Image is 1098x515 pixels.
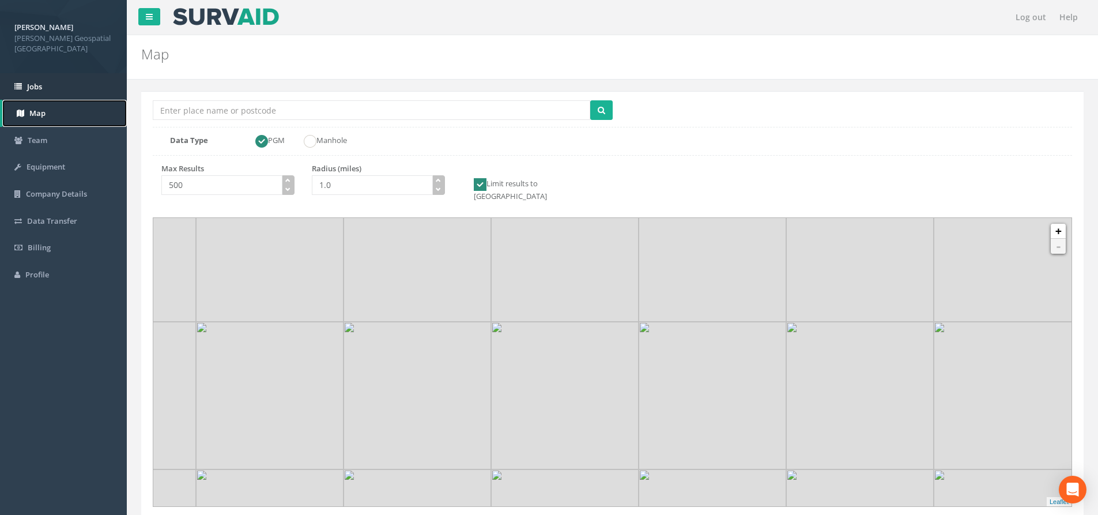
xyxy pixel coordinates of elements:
[491,322,639,469] img: 10@2x
[161,163,295,174] p: Max Results
[292,135,347,148] label: Manhole
[14,33,112,54] span: [PERSON_NAME] Geospatial [GEOGRAPHIC_DATA]
[491,174,639,322] img: 9@2x
[27,81,42,92] span: Jobs
[1051,239,1066,254] a: -
[934,174,1081,322] img: 9@2x
[14,22,73,32] strong: [PERSON_NAME]
[344,322,491,469] img: 10@2x
[786,174,934,322] img: 9@2x
[161,135,235,146] label: Data Type
[312,163,445,174] p: Radius (miles)
[29,108,46,118] span: Map
[14,19,112,54] a: [PERSON_NAME] [PERSON_NAME] Geospatial [GEOGRAPHIC_DATA]
[2,100,127,127] a: Map
[639,322,786,469] img: 10@2x
[28,242,51,253] span: Billing
[27,161,65,172] span: Equipment
[26,189,87,199] span: Company Details
[153,100,590,120] input: Enter place name or postcode
[344,174,491,322] img: 9@2x
[1050,498,1069,505] a: Leaflet
[1059,476,1086,503] div: Open Intercom Messenger
[25,269,49,280] span: Profile
[196,322,344,469] img: 10@2x
[28,135,47,145] span: Team
[141,47,924,62] h2: Map
[196,174,344,322] img: 9@2x
[244,135,285,148] label: PGM
[1051,224,1066,239] a: +
[786,322,934,469] img: 10@2x
[934,322,1081,469] img: 10@2x
[27,216,77,226] span: Data Transfer
[639,174,786,322] img: 9@2x
[462,178,595,202] label: Limit results to [GEOGRAPHIC_DATA]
